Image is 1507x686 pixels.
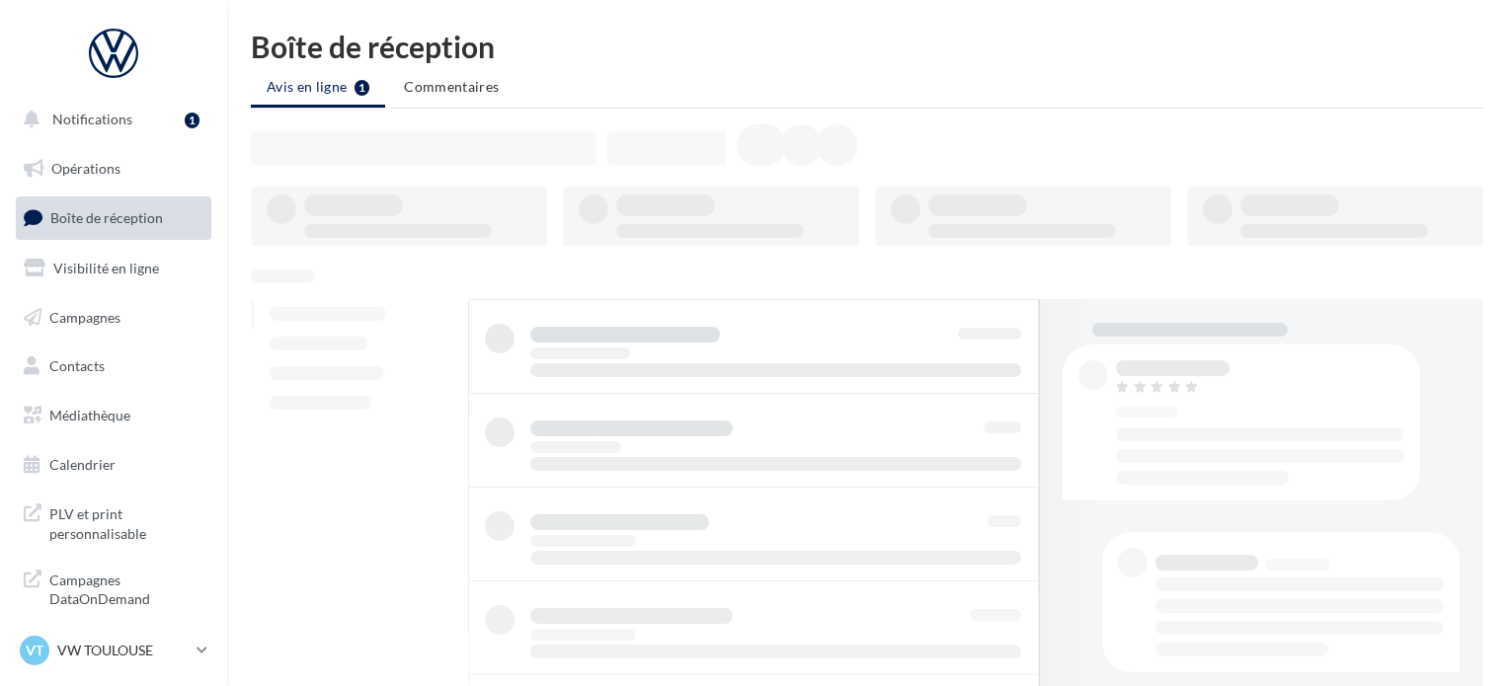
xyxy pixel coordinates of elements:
[12,248,215,289] a: Visibilité en ligne
[49,500,203,543] span: PLV et print personnalisable
[12,345,215,387] a: Contacts
[49,308,120,325] span: Campagnes
[12,99,207,140] button: Notifications 1
[251,32,1483,61] div: Boîte de réception
[53,260,159,276] span: Visibilité en ligne
[12,395,215,436] a: Médiathèque
[49,407,130,423] span: Médiathèque
[26,641,43,660] span: VT
[51,160,120,177] span: Opérations
[52,111,132,127] span: Notifications
[12,148,215,190] a: Opérations
[12,196,215,239] a: Boîte de réception
[57,641,189,660] p: VW TOULOUSE
[49,456,116,473] span: Calendrier
[12,444,215,486] a: Calendrier
[185,113,199,128] div: 1
[16,632,211,669] a: VT VW TOULOUSE
[49,357,105,374] span: Contacts
[12,493,215,551] a: PLV et print personnalisable
[12,297,215,339] a: Campagnes
[404,78,499,95] span: Commentaires
[49,567,203,609] span: Campagnes DataOnDemand
[50,209,163,226] span: Boîte de réception
[12,559,215,617] a: Campagnes DataOnDemand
